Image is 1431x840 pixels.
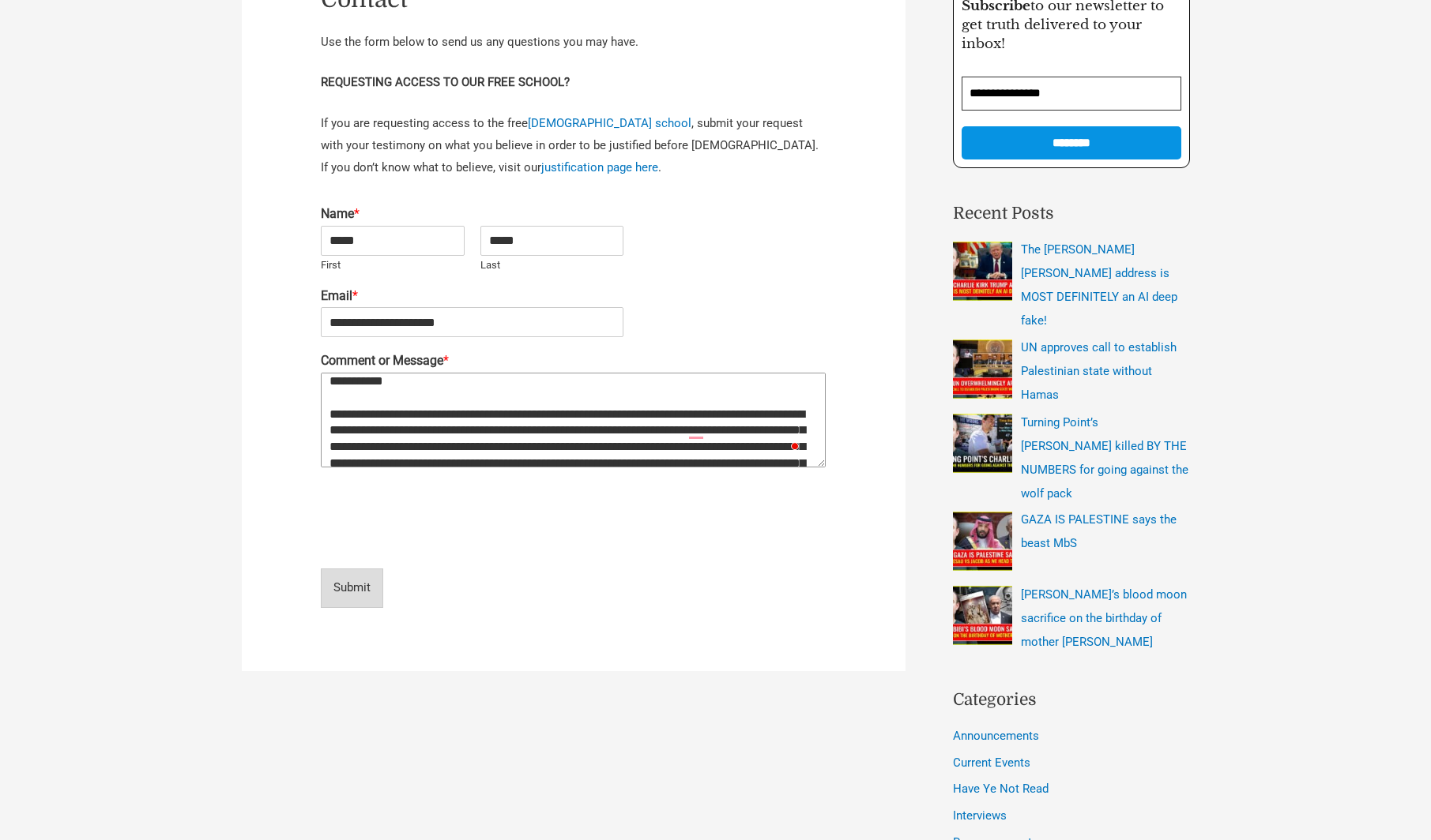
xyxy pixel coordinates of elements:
[953,808,1007,823] a: Interviews
[321,32,827,54] p: Use the form below to send us any questions you may have.
[1021,512,1177,550] a: GAZA IS PALESTINE says the beast MbS
[1021,587,1187,649] a: [PERSON_NAME]’s blood moon sacrifice on the birthday of mother [PERSON_NAME]
[321,568,383,608] button: Submit
[321,259,465,272] label: First
[321,113,827,179] p: If you are requesting access to the free , submit your request with your testimony on what you be...
[1021,340,1177,402] a: UN approves call to establish Palestinian state without Hamas
[321,75,570,89] strong: REQUESTING ACCESS TO OUR FREE SCHOOL?
[953,201,1190,227] h2: Recent Posts
[1021,415,1188,501] a: Turning Point’s [PERSON_NAME] killed BY THE NUMBERS for going against the wolf pack
[962,77,1181,111] input: Email Address *
[953,688,1190,713] h2: Categories
[321,353,827,369] label: Comment or Message
[953,756,1030,770] a: Current Events
[321,373,827,467] textarea: To enrich screen reader interactions, please activate Accessibility in Grammarly extension settings
[321,483,561,602] iframe: reCAPTCHA
[953,729,1039,743] a: Announcements
[953,238,1190,654] nav: Recent Posts
[528,116,691,130] a: [DEMOGRAPHIC_DATA] school
[480,259,624,272] label: Last
[1021,242,1177,328] a: The [PERSON_NAME] [PERSON_NAME] address is MOST DEFINITELY an AI deep fake!
[321,206,827,223] label: Name
[321,288,827,305] label: Email
[541,160,658,174] a: justification page here
[953,782,1049,796] a: Have Ye Not Read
